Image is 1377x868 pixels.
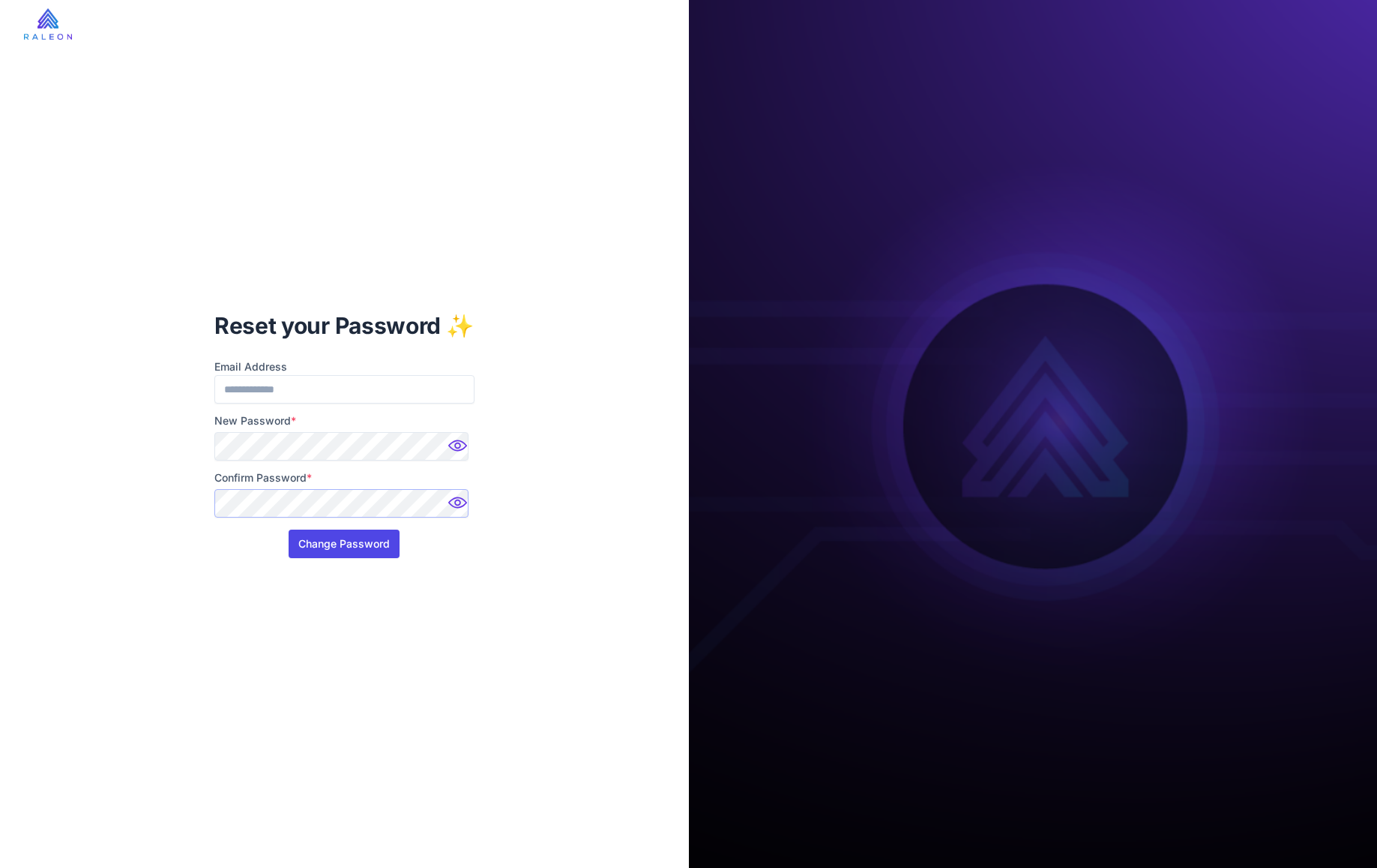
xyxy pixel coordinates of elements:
[289,530,400,558] button: Change Password
[445,435,474,465] img: Password hidden
[214,311,474,341] h1: Reset your Password ✨
[214,470,474,486] label: Confirm Password
[445,492,474,522] img: Password hidden
[24,8,72,40] img: raleon-logo-whitebg.9aac0268.jpg
[214,413,474,429] label: New Password
[214,359,474,375] label: Email Address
